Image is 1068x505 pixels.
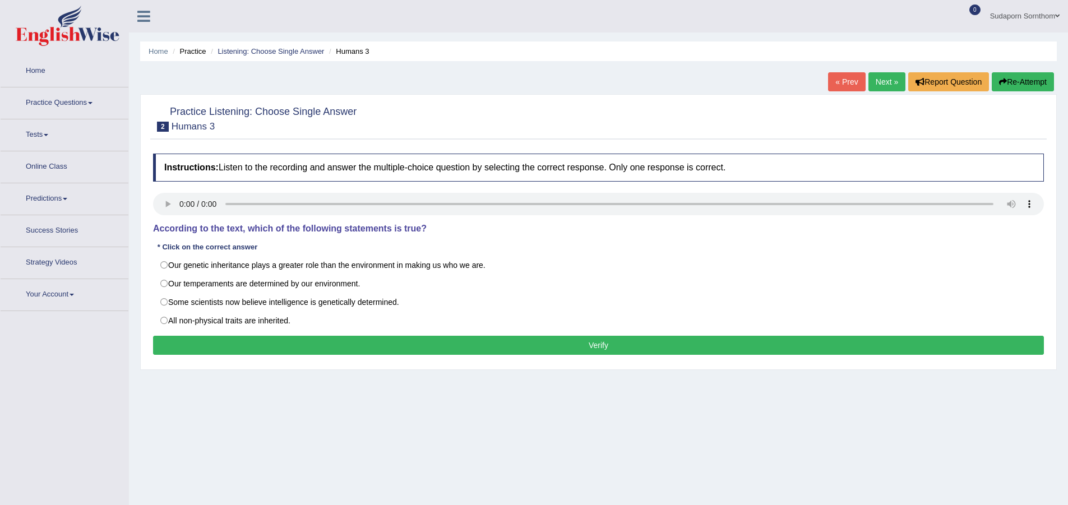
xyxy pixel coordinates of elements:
label: Our genetic inheritance plays a greater role than the environment in making us who we are. [153,256,1044,275]
a: Success Stories [1,215,128,243]
span: 0 [969,4,981,15]
a: Strategy Videos [1,247,128,275]
li: Humans 3 [326,46,369,57]
button: Report Question [908,72,989,91]
a: Online Class [1,151,128,179]
h2: Practice Listening: Choose Single Answer [153,104,357,132]
b: Instructions: [164,163,219,172]
a: Listening: Choose Single Answer [218,47,324,55]
a: Next » [868,72,905,91]
a: Home [149,47,168,55]
h4: Listen to the recording and answer the multiple-choice question by selecting the correct response... [153,154,1044,182]
a: Practice Questions [1,87,128,115]
small: Humans 3 [172,121,215,132]
label: Our temperaments are determined by our environment. [153,274,1044,293]
a: Predictions [1,183,128,211]
label: All non-physical traits are inherited. [153,311,1044,330]
div: * Click on the correct answer [153,242,262,252]
button: Verify [153,336,1044,355]
span: 2 [157,122,169,132]
h4: According to the text, which of the following statements is true? [153,224,1044,234]
a: Your Account [1,279,128,307]
button: Re-Attempt [992,72,1054,91]
li: Practice [170,46,206,57]
a: Tests [1,119,128,147]
label: Some scientists now believe intelligence is genetically determined. [153,293,1044,312]
a: Home [1,55,128,84]
a: « Prev [828,72,865,91]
